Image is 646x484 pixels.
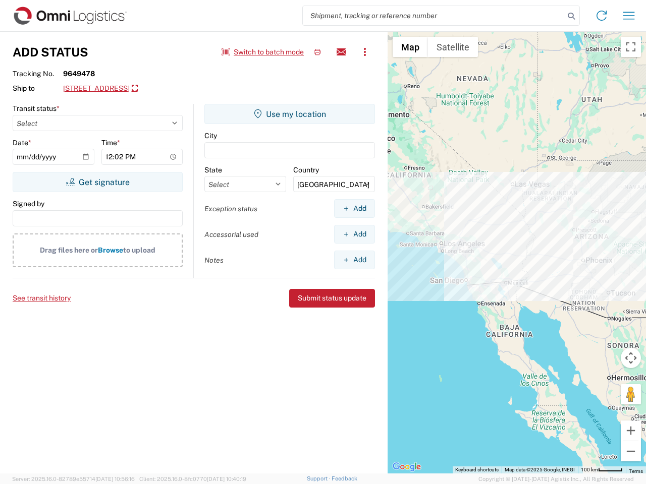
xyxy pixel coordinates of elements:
button: Add [334,199,375,218]
label: Transit status [13,104,60,113]
label: Exception status [204,204,257,213]
button: Map Scale: 100 km per 45 pixels [578,466,626,473]
span: Browse [98,246,123,254]
label: Accessorial used [204,230,258,239]
label: Signed by [13,199,44,208]
button: Drag Pegman onto the map to open Street View [621,384,641,404]
span: Drag files here or [40,246,98,254]
span: Tracking No. [13,69,63,78]
a: [STREET_ADDRESS] [63,80,138,97]
span: 100 km [581,467,598,472]
button: Zoom out [621,441,641,461]
label: City [204,131,217,140]
label: State [204,165,222,174]
button: Submit status update [289,289,375,308]
button: Map camera controls [621,348,641,368]
button: Add [334,251,375,269]
button: Show street map [393,37,428,57]
h3: Add Status [13,45,88,59]
button: Switch to batch mode [222,44,304,60]
img: Google [390,460,423,473]
span: Copyright © [DATE]-[DATE] Agistix Inc., All Rights Reserved [478,474,634,483]
a: Feedback [332,475,357,481]
button: Get signature [13,172,183,192]
button: Use my location [204,104,375,124]
label: Country [293,165,319,174]
label: Time [101,138,120,147]
span: Ship to [13,84,63,93]
span: [DATE] 10:56:16 [95,476,135,482]
button: Keyboard shortcuts [455,466,499,473]
span: to upload [123,246,155,254]
button: See transit history [13,290,71,307]
strong: 9649478 [63,69,95,78]
button: Add [334,225,375,244]
span: Client: 2025.16.0-8fc0770 [139,476,246,482]
a: Terms [629,468,643,474]
a: Open this area in Google Maps (opens a new window) [390,460,423,473]
label: Notes [204,256,224,265]
a: Support [307,475,332,481]
button: Toggle fullscreen view [621,37,641,57]
span: Server: 2025.16.0-82789e55714 [12,476,135,482]
button: Zoom in [621,420,641,441]
span: [DATE] 10:40:19 [207,476,246,482]
button: Show satellite imagery [428,37,478,57]
input: Shipment, tracking or reference number [303,6,564,25]
label: Date [13,138,31,147]
span: Map data ©2025 Google, INEGI [505,467,575,472]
